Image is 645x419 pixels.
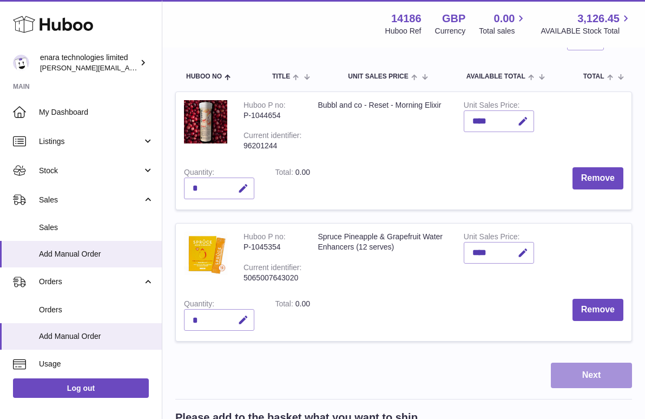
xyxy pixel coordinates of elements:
span: Sales [39,222,154,233]
div: P-1045354 [243,242,301,252]
label: Quantity [184,299,214,311]
span: 0.00 [494,11,515,26]
span: Sales [39,195,142,205]
span: Title [272,73,290,80]
div: enara technologies limited [40,53,137,73]
span: Orders [39,277,142,287]
span: 0.00 [295,168,310,176]
div: 5065007643020 [243,273,301,283]
div: Huboo P no [243,101,286,112]
span: Total [583,73,604,80]
span: 0.00 [295,299,310,308]
label: Total [275,168,295,179]
span: 3,126.45 [577,11,620,26]
button: Next [551,363,632,388]
div: Current identifier [243,263,301,274]
span: Total sales [479,26,527,36]
span: [PERSON_NAME][EMAIL_ADDRESS][DOMAIN_NAME] [40,63,217,72]
td: Spruce Pineapple & Grapefruit Water Enhancers (12 serves) [310,224,455,291]
label: Quantity [184,168,214,179]
div: Huboo Ref [385,26,422,36]
div: Huboo P no [243,232,286,244]
span: Huboo no [186,73,222,80]
span: AVAILABLE Stock Total [541,26,632,36]
label: Unit Sales Price [464,232,519,244]
strong: GBP [442,11,465,26]
td: Bubbl and co - Reset - Morning Elixir [310,92,455,159]
span: Orders [39,305,154,315]
a: 0.00 Total sales [479,11,527,36]
img: Spruce Pineapple & Grapefruit Water Enhancers (12 serves) [184,232,227,275]
span: Unit Sales Price [348,73,408,80]
span: Usage [39,359,154,369]
span: AVAILABLE Total [466,73,525,80]
img: Dee@enara.co [13,55,29,71]
span: My Dashboard [39,107,154,117]
a: 3,126.45 AVAILABLE Stock Total [541,11,632,36]
div: Current identifier [243,131,301,142]
button: Remove [572,299,623,321]
label: Total [275,299,295,311]
span: Add Manual Order [39,331,154,342]
span: Add Manual Order [39,249,154,259]
label: Unit Sales Price [464,101,519,112]
div: Currency [435,26,466,36]
button: Remove [572,167,623,189]
div: P-1044654 [243,110,301,121]
div: 96201244 [243,141,301,151]
img: Bubbl and co - Reset - Morning Elixir [184,100,227,143]
span: Stock [39,166,142,176]
strong: 14186 [391,11,422,26]
span: Listings [39,136,142,147]
a: Log out [13,378,149,398]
